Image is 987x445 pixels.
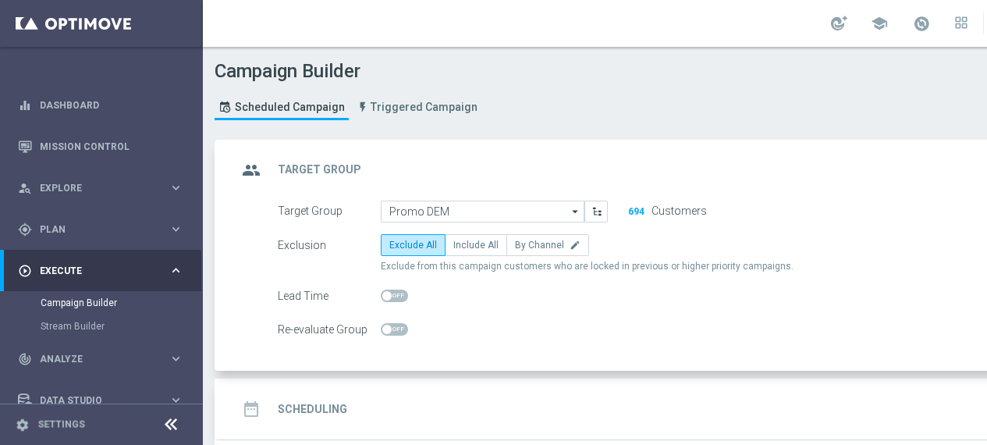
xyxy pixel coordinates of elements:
[18,98,32,112] i: equalizer
[16,418,30,432] i: settings
[18,352,169,366] div: Analyze
[215,60,485,83] h1: Campaign Builder
[371,101,478,114] span: Triggered Campaign
[237,395,265,423] i: date_range
[169,351,183,366] i: keyboard_arrow_right
[41,315,201,338] div: Stream Builder
[41,297,162,309] a: Campaign Builder
[17,265,184,277] button: play_circle_outline Execute keyboard_arrow_right
[18,222,32,237] i: gps_fixed
[40,84,183,126] a: Dashboard
[381,260,794,273] span: Exclude from this campaign customers who are locked in previous or higher priority campaigns.
[17,394,184,407] button: Data Studio keyboard_arrow_right
[40,183,169,193] span: Explore
[40,354,169,364] span: Analyze
[568,201,584,222] i: arrow_drop_down
[453,240,499,251] span: Include All
[41,320,162,333] a: Stream Builder
[18,264,32,278] i: play_circle_outline
[40,225,169,234] span: Plan
[18,222,169,237] div: Plan
[627,205,645,218] button: 694
[237,156,265,184] i: group
[17,141,184,153] button: Mission Control
[17,99,184,112] button: equalizer Dashboard
[18,352,32,366] i: track_changes
[278,319,381,340] div: Re-evaluate Group
[381,201,584,222] input: Select target group
[169,263,183,278] i: keyboard_arrow_right
[18,84,183,126] div: Dashboard
[40,266,169,276] span: Execute
[871,15,888,32] span: school
[651,205,707,218] label: Customers
[40,396,169,405] span: Data Studio
[515,240,564,251] span: By Channel
[278,285,381,307] div: Lead Time
[41,291,201,315] div: Campaign Builder
[17,182,184,194] button: person_search Explore keyboard_arrow_right
[37,420,85,429] a: Settings
[17,223,184,236] button: gps_fixed Plan keyboard_arrow_right
[169,222,183,237] i: keyboard_arrow_right
[18,393,169,408] div: Data Studio
[278,201,381,222] div: Target Group
[18,264,169,278] div: Execute
[169,180,183,195] i: keyboard_arrow_right
[40,126,183,167] a: Mission Control
[169,393,183,408] i: keyboard_arrow_right
[235,101,345,114] span: Scheduled Campaign
[18,181,32,195] i: person_search
[278,402,347,417] h2: Scheduling
[278,162,361,177] h2: Target Group
[215,94,349,120] a: Scheduled Campaign
[353,94,481,120] a: Triggered Campaign
[389,240,437,251] span: Exclude All
[18,181,169,195] div: Explore
[18,126,183,167] div: Mission Control
[570,240,580,251] i: edit
[17,353,184,365] button: track_changes Analyze keyboard_arrow_right
[278,234,381,256] div: Exclusion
